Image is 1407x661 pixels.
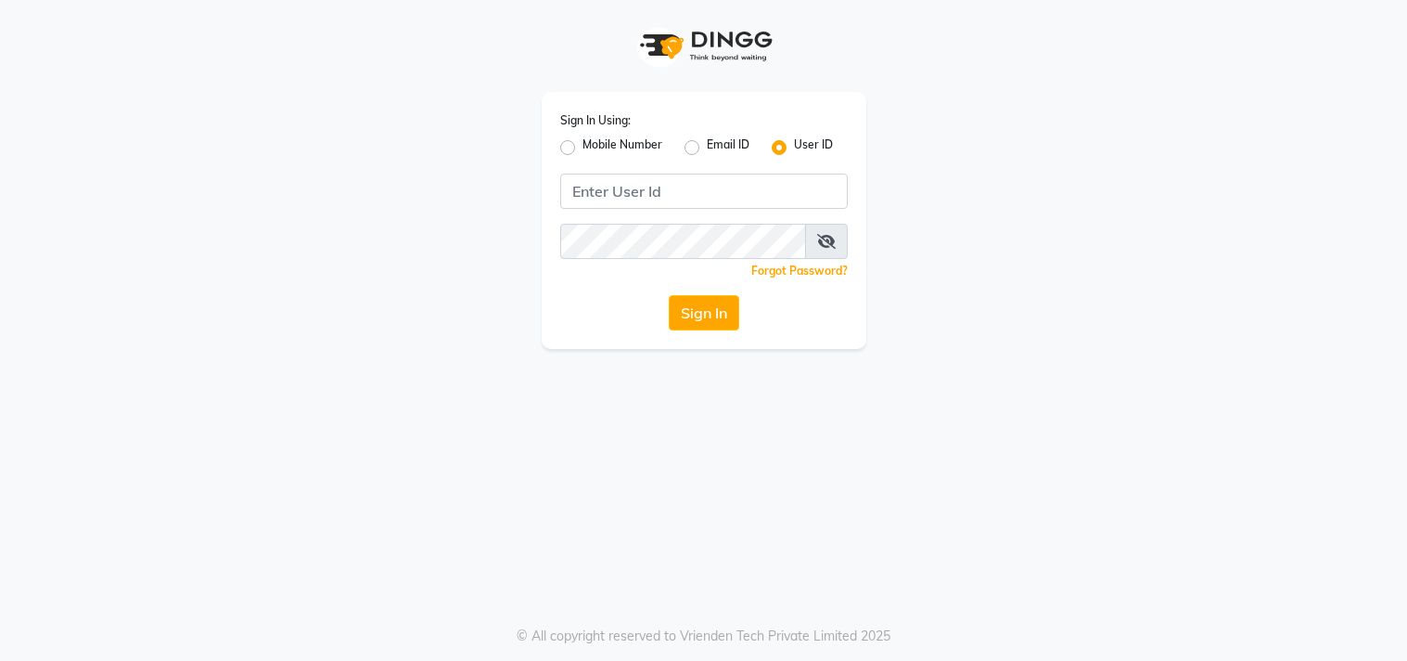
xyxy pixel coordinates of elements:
[707,136,749,159] label: Email ID
[560,224,806,259] input: Username
[630,19,778,73] img: logo1.svg
[560,112,631,129] label: Sign In Using:
[582,136,662,159] label: Mobile Number
[560,174,848,209] input: Username
[669,295,739,330] button: Sign In
[794,136,833,159] label: User ID
[751,264,848,278] a: Forgot Password?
